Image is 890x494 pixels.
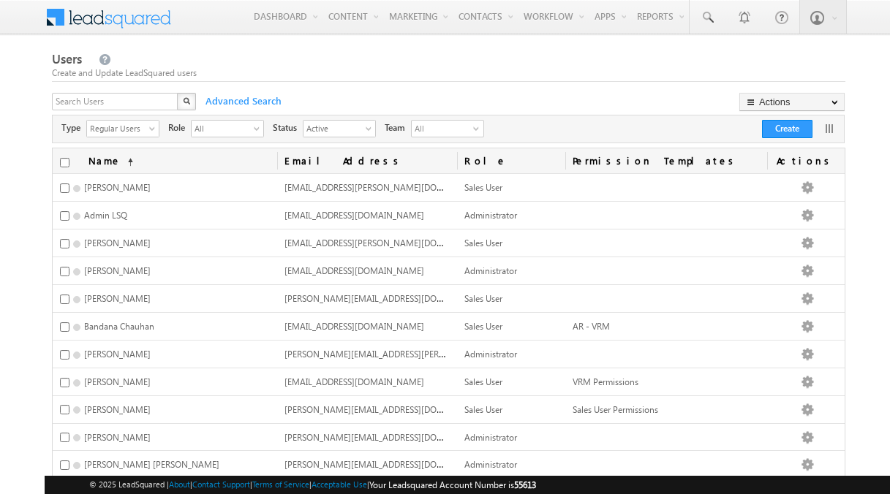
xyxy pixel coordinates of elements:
button: Create [762,120,812,138]
span: [PERSON_NAME][EMAIL_ADDRESS][PERSON_NAME][DOMAIN_NAME] [284,347,557,360]
span: All [192,121,252,135]
span: Actions [767,148,845,173]
span: Team [385,121,411,134]
a: About [169,479,190,489]
span: Active [303,121,363,135]
span: [EMAIL_ADDRESS][DOMAIN_NAME] [284,376,424,387]
span: Sales User [464,237,502,248]
span: Administrator [464,265,517,276]
span: Administrator [464,432,517,443]
img: Search [183,97,190,104]
span: [PERSON_NAME] [84,182,151,193]
a: Name [81,148,140,173]
span: Sales User [464,376,502,387]
span: [PERSON_NAME][EMAIL_ADDRESS][DOMAIN_NAME] [284,430,491,443]
span: [PERSON_NAME] [84,432,151,443]
span: Sales User [464,293,502,304]
span: AR - VRM [573,321,610,332]
span: Admin LSQ [84,210,127,221]
span: [EMAIL_ADDRESS][PERSON_NAME][DOMAIN_NAME] [284,236,491,248]
a: Role [457,148,565,173]
span: [PERSON_NAME] [84,376,151,387]
a: Terms of Service [252,479,309,489]
div: Create and Update LeadSquared users [52,66,845,80]
span: Administrator [464,459,517,470]
span: Role [168,121,191,134]
span: Sales User [464,404,502,415]
span: [PERSON_NAME] [84,265,151,276]
span: [PERSON_NAME] [84,404,151,415]
span: [EMAIL_ADDRESS][DOMAIN_NAME] [284,321,424,332]
span: [PERSON_NAME] [84,237,151,248]
span: Status [273,121,303,134]
span: [EMAIL_ADDRESS][DOMAIN_NAME] [284,265,424,276]
span: VRM Permissions [573,376,638,387]
span: Permission Templates [565,148,767,173]
span: Sales User [464,182,502,193]
span: Bandana Chauhan [84,321,154,332]
span: (sorted ascending) [121,156,133,168]
button: Actions [739,93,845,111]
span: All [412,121,470,137]
a: Acceptable Use [312,479,367,489]
span: [EMAIL_ADDRESS][PERSON_NAME][DOMAIN_NAME] [284,180,491,193]
input: Search Users [52,93,179,110]
span: Type [61,121,86,134]
span: select [366,124,377,132]
span: [PERSON_NAME] [84,349,151,360]
span: [PERSON_NAME] [PERSON_NAME] [84,459,219,470]
span: Sales User [464,321,502,332]
span: Users [52,50,82,67]
span: Administrator [464,210,517,221]
span: 55613 [514,479,536,490]
span: Administrator [464,349,517,360]
span: [EMAIL_ADDRESS][DOMAIN_NAME] [284,210,424,221]
span: [PERSON_NAME][EMAIL_ADDRESS][DOMAIN_NAME] [284,292,491,304]
span: [PERSON_NAME] [84,293,151,304]
a: Email Address [277,148,457,173]
span: Advanced Search [198,94,286,107]
span: Sales User Permissions [573,404,658,415]
a: Contact Support [192,479,250,489]
span: select [254,124,265,132]
span: © 2025 LeadSquared | | | | | [89,478,536,492]
span: select [149,124,161,132]
span: Regular Users [87,121,147,135]
span: [PERSON_NAME][EMAIL_ADDRESS][DOMAIN_NAME] [284,457,491,470]
span: Your Leadsquared Account Number is [369,479,536,490]
span: [PERSON_NAME][EMAIL_ADDRESS][DOMAIN_NAME] [284,403,491,415]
